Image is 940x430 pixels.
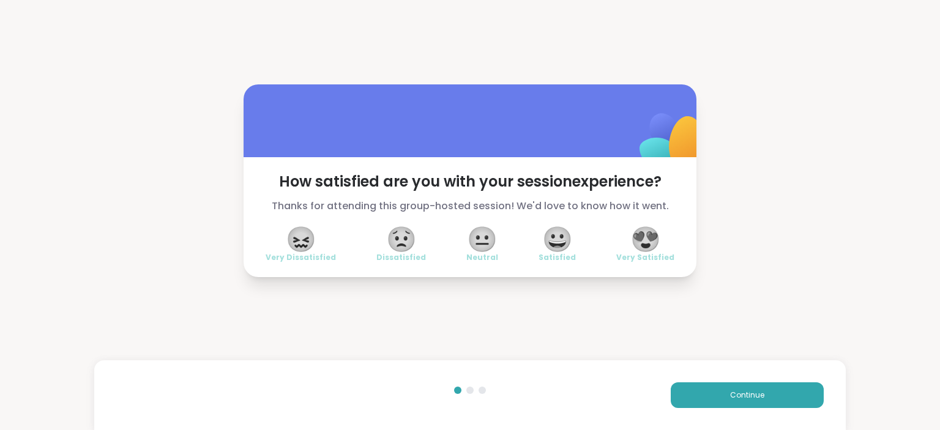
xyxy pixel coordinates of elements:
[539,253,576,262] span: Satisfied
[266,199,674,213] span: Thanks for attending this group-hosted session! We'd love to know how it went.
[542,228,573,250] span: 😀
[730,390,764,401] span: Continue
[266,172,674,191] span: How satisfied are you with your session experience?
[630,228,661,250] span: 😍
[266,253,336,262] span: Very Dissatisfied
[671,382,824,408] button: Continue
[386,228,417,250] span: 😟
[611,81,733,203] img: ShareWell Logomark
[467,228,498,250] span: 😐
[376,253,426,262] span: Dissatisfied
[616,253,674,262] span: Very Satisfied
[466,253,498,262] span: Neutral
[286,228,316,250] span: 😖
